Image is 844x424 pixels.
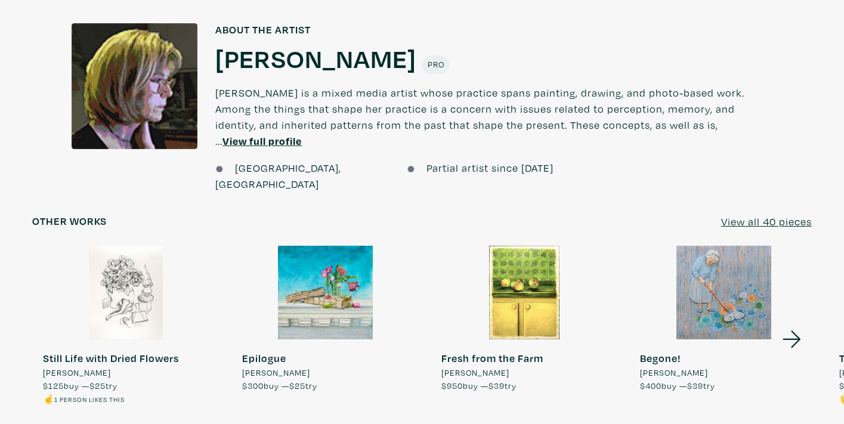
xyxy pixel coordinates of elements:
span: $39 [489,380,505,391]
span: [PERSON_NAME] [640,366,708,379]
span: buy — try [640,380,715,391]
u: View all 40 pieces [721,215,812,228]
small: 1 person likes this [54,395,125,404]
span: $25 [289,380,305,391]
a: View all 40 pieces [721,213,812,230]
a: Still Life with Dried Flowers [PERSON_NAME] $125buy —$25try ☝️1 person likes this [32,246,221,406]
strong: Epilogue [242,351,286,365]
strong: Fresh from the Farm [441,351,543,365]
a: Begone! [PERSON_NAME] $400buy —$39try [629,246,818,392]
strong: Still Life with Dried Flowers [43,351,179,365]
span: Partial artist since [DATE] [426,161,554,175]
span: $300 [242,380,264,391]
a: Fresh from the Farm [PERSON_NAME] $950buy —$39try [431,246,619,392]
span: [GEOGRAPHIC_DATA], [GEOGRAPHIC_DATA] [215,161,341,191]
span: [PERSON_NAME] [43,366,111,379]
a: [PERSON_NAME] [215,42,416,74]
li: ☝️ [43,392,179,406]
span: [PERSON_NAME] [242,366,310,379]
h6: About the artist [215,23,772,36]
span: $400 [640,380,661,391]
span: $950 [441,380,463,391]
a: Epilogue [PERSON_NAME] $300buy —$25try [231,246,420,392]
span: $125 [43,380,64,391]
strong: Begone! [640,351,681,365]
span: buy — try [43,380,118,391]
a: View full profile [222,134,302,148]
p: [PERSON_NAME] is a mixed media artist whose practice spans painting, drawing, and photo-based wor... [215,74,772,160]
span: buy — try [242,380,317,391]
span: $25 [89,380,106,391]
span: buy — try [441,380,517,391]
span: [PERSON_NAME] [441,366,509,379]
span: $39 [687,380,703,391]
span: Pro [427,58,444,70]
h6: Other works [32,215,107,228]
